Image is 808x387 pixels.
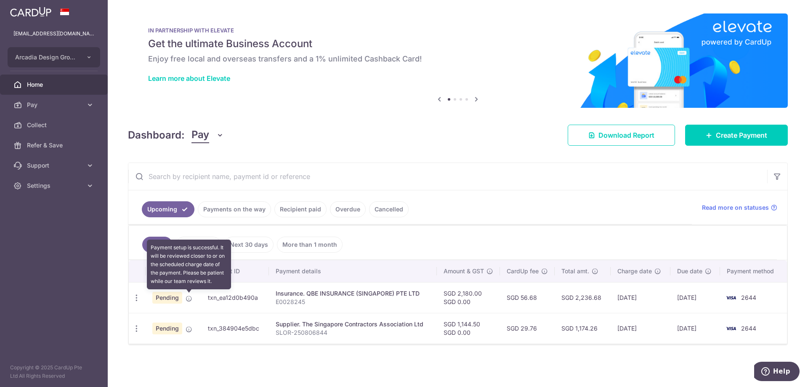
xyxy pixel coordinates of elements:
[148,27,768,34] p: IN PARTNERSHIP WITH ELEVATE
[148,74,230,83] a: Learn more about Elevate
[754,362,800,383] iframe: Opens a widget where you can find more information
[500,313,555,344] td: SGD 29.76
[201,260,269,282] th: Payment ID
[444,267,484,275] span: Amount & GST
[152,323,182,334] span: Pending
[598,130,654,140] span: Download Report
[27,80,82,89] span: Home
[10,7,51,17] img: CardUp
[500,282,555,313] td: SGD 56.68
[568,125,675,146] a: Download Report
[224,237,274,253] a: Next 30 days
[27,121,82,129] span: Collect
[191,127,224,143] button: Pay
[276,328,430,337] p: SLOR-250806844
[611,282,670,313] td: [DATE]
[723,293,739,303] img: Bank Card
[27,141,82,149] span: Refer & Save
[13,29,94,38] p: [EMAIL_ADDRESS][DOMAIN_NAME]
[142,201,194,217] a: Upcoming
[741,325,756,332] span: 2644
[555,313,610,344] td: SGD 1,174.26
[702,203,769,212] span: Read more on statuses
[330,201,366,217] a: Overdue
[437,282,500,313] td: SGD 2,180.00 SGD 0.00
[201,313,269,344] td: txn_384904e5dbc
[27,181,82,190] span: Settings
[27,101,82,109] span: Pay
[274,201,327,217] a: Recipient paid
[555,282,610,313] td: SGD 2,236.68
[617,267,652,275] span: Charge date
[128,163,767,190] input: Search by recipient name, payment id or reference
[152,292,182,304] span: Pending
[702,203,777,212] a: Read more on statuses
[611,313,670,344] td: [DATE]
[685,125,788,146] a: Create Payment
[720,260,787,282] th: Payment method
[128,128,185,143] h4: Dashboard:
[276,320,430,328] div: Supplier. The Singapore Contractors Association Ltd
[561,267,589,275] span: Total amt.
[723,323,739,334] img: Bank Card
[191,127,209,143] span: Pay
[716,130,767,140] span: Create Payment
[147,240,231,289] div: Payment setup is successful. It will be reviewed closer to or on the scheduled charge date of the...
[677,267,702,275] span: Due date
[142,237,173,253] a: All
[276,298,430,306] p: E0028245
[8,47,100,67] button: Arcadia Design Group Pte Ltd
[148,54,768,64] h6: Enjoy free local and overseas transfers and a 1% unlimited Cashback Card!
[670,282,720,313] td: [DATE]
[128,13,788,108] img: Renovation banner
[437,313,500,344] td: SGD 1,144.50 SGD 0.00
[276,289,430,298] div: Insurance. QBE INSURANCE (SINGAPORE) PTE LTD
[27,161,82,170] span: Support
[369,201,409,217] a: Cancelled
[201,282,269,313] td: txn_ea12d0b490a
[269,260,437,282] th: Payment details
[15,53,77,61] span: Arcadia Design Group Pte Ltd
[277,237,343,253] a: More than 1 month
[198,201,271,217] a: Payments on the way
[741,294,756,301] span: 2644
[148,37,768,51] h5: Get the ultimate Business Account
[670,313,720,344] td: [DATE]
[507,267,539,275] span: CardUp fee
